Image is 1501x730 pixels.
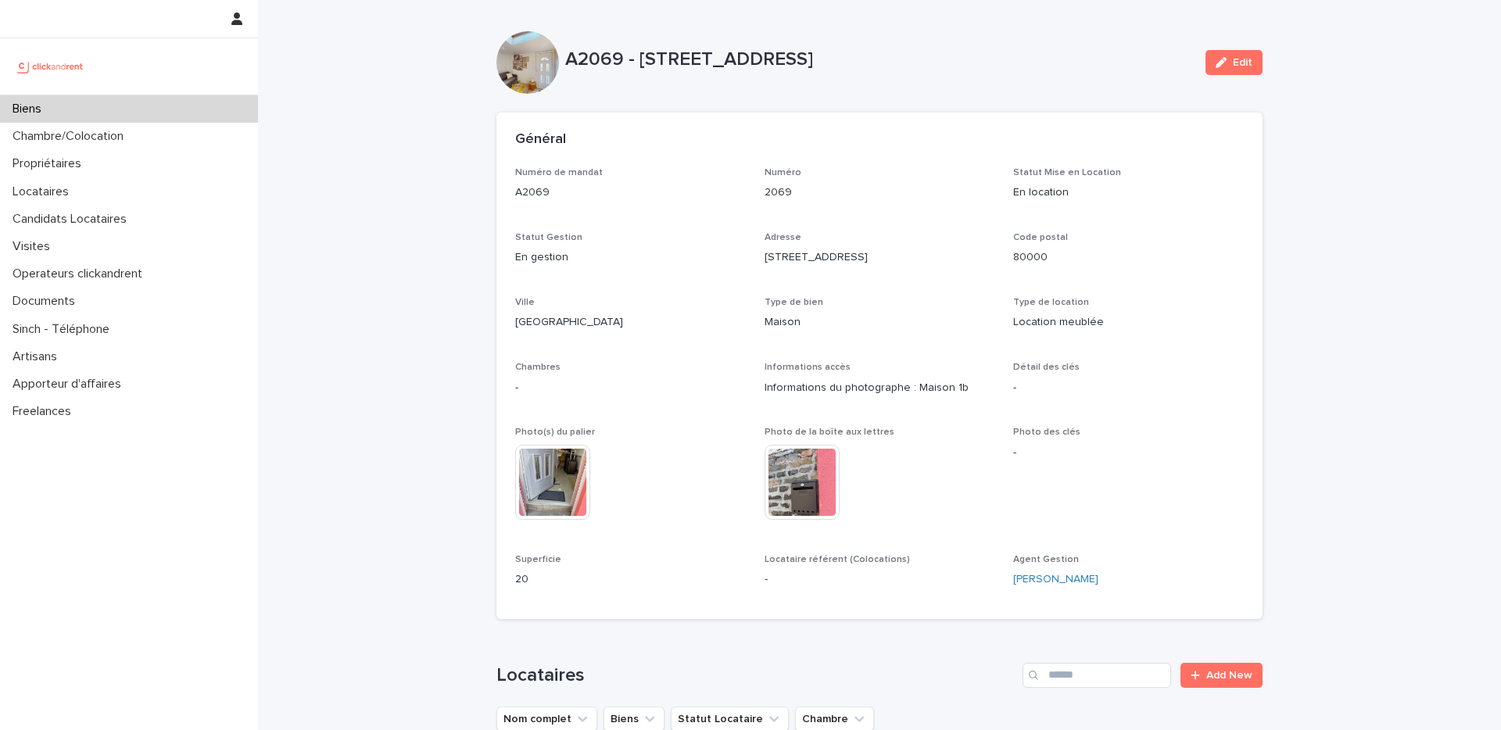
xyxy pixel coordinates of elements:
p: Chambre/Colocation [6,129,136,144]
span: Chambres [515,363,561,372]
p: Operateurs clickandrent [6,267,155,281]
p: En gestion [515,249,746,266]
p: [GEOGRAPHIC_DATA] [515,314,746,331]
span: Informations accès [765,363,851,372]
p: Artisans [6,349,70,364]
p: - [1013,445,1244,461]
span: Edit [1233,57,1252,68]
p: Location meublée [1013,314,1244,331]
p: Candidats Locataires [6,212,139,227]
input: Search [1023,663,1171,688]
span: Locataire référent (Colocations) [765,555,910,564]
p: Documents [6,294,88,309]
span: Type de bien [765,298,823,307]
p: Sinch - Téléphone [6,322,122,337]
p: En location [1013,184,1244,201]
h1: Locataires [496,664,1016,687]
span: Statut Gestion [515,233,582,242]
p: 20 [515,571,746,588]
span: Superficie [515,555,561,564]
button: Edit [1205,50,1263,75]
a: Add New [1180,663,1263,688]
span: Photo des clés [1013,428,1080,437]
p: [STREET_ADDRESS] [765,249,995,266]
p: 2069 [765,184,995,201]
span: Agent Gestion [1013,555,1079,564]
p: 80000 [1013,249,1244,266]
span: Détail des clés [1013,363,1080,372]
p: Informations du photographe : Maison 1b [765,380,995,396]
p: Locataires [6,184,81,199]
p: Propriétaires [6,156,94,171]
p: - [515,380,746,396]
span: Photo de la boîte aux lettres [765,428,894,437]
span: Ville [515,298,535,307]
span: Numéro [765,168,801,177]
span: Adresse [765,233,801,242]
p: Biens [6,102,54,116]
span: Code postal [1013,233,1068,242]
p: Visites [6,239,63,254]
p: A2069 [515,184,746,201]
span: Statut Mise en Location [1013,168,1121,177]
p: Freelances [6,404,84,419]
p: A2069 - [STREET_ADDRESS] [565,48,1193,71]
h2: Général [515,131,566,149]
p: - [765,571,995,588]
p: Maison [765,314,995,331]
span: Photo(s) du palier [515,428,595,437]
p: Apporteur d'affaires [6,377,134,392]
p: - [1013,380,1244,396]
img: UCB0brd3T0yccxBKYDjQ [13,51,88,82]
a: [PERSON_NAME] [1013,571,1098,588]
span: Type de location [1013,298,1089,307]
span: Add New [1206,670,1252,681]
span: Numéro de mandat [515,168,603,177]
